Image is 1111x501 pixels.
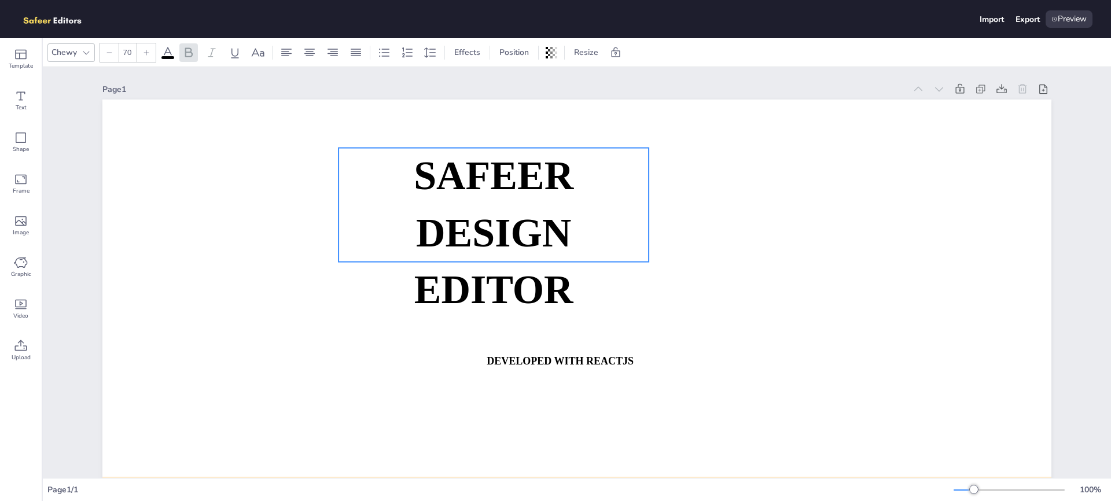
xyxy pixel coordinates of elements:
img: logo.png [19,10,98,28]
div: Page 1 / 1 [47,484,954,495]
div: Preview [1046,10,1092,28]
span: Frame [13,186,30,196]
span: Video [13,311,28,321]
span: Effects [452,47,483,58]
span: Resize [572,47,601,58]
span: Template [9,61,33,71]
span: Text [16,103,27,112]
div: Chewy [49,45,79,60]
strong: DEVELOPED WITH REACTJS [487,355,634,367]
span: Graphic [11,270,31,279]
span: Position [497,47,531,58]
div: 100 % [1076,484,1104,495]
div: Page 1 [102,84,906,95]
strong: DESIGN EDITOR [414,211,573,312]
div: Import [980,14,1004,25]
span: Upload [12,353,31,362]
strong: SAFEER [414,154,573,198]
span: Image [13,228,29,237]
span: Shape [13,145,29,154]
div: Export [1016,14,1040,25]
